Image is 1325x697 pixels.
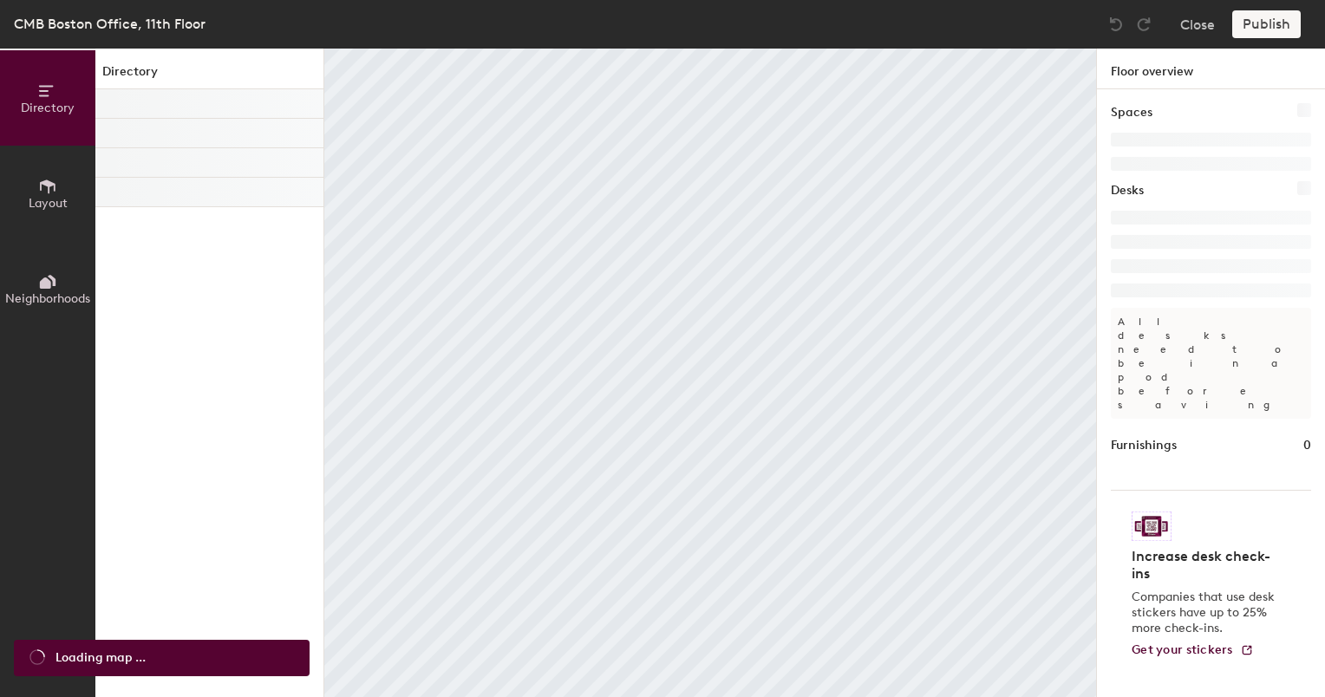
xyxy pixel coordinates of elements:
[21,101,75,115] span: Directory
[1111,103,1152,122] h1: Spaces
[1097,49,1325,89] h1: Floor overview
[1111,308,1311,419] p: All desks need to be in a pod before saving
[14,13,206,35] div: CMB Boston Office, 11th Floor
[1132,642,1233,657] span: Get your stickers
[29,196,68,211] span: Layout
[1135,16,1152,33] img: Redo
[1132,590,1280,636] p: Companies that use desk stickers have up to 25% more check-ins.
[1107,16,1125,33] img: Undo
[1111,436,1177,455] h1: Furnishings
[1303,436,1311,455] h1: 0
[1132,548,1280,583] h4: Increase desk check-ins
[324,49,1096,697] canvas: Map
[1132,511,1172,541] img: Sticker logo
[1111,181,1144,200] h1: Desks
[1132,643,1254,658] a: Get your stickers
[55,648,146,668] span: Loading map ...
[5,291,90,306] span: Neighborhoods
[1180,10,1215,38] button: Close
[95,62,323,89] h1: Directory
